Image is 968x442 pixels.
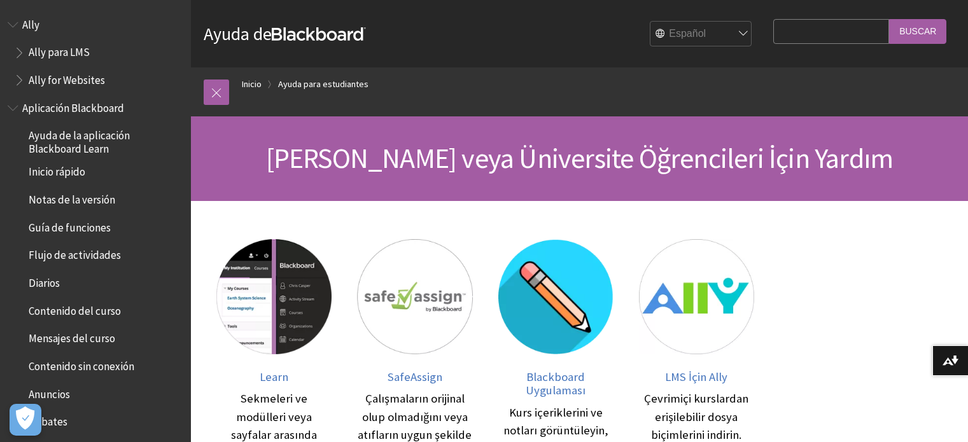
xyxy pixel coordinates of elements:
span: Aplicación Blackboard [22,97,124,114]
span: Ayuda de la aplicación Blackboard Learn [29,125,182,155]
span: Ally for Websites [29,69,105,86]
span: Flujo de actividades [29,245,121,262]
span: Contenido sin conexión [29,356,134,373]
a: Inicio [242,76,262,92]
span: Blackboard Uygulaması [526,369,586,398]
strong: Blackboard [272,27,366,41]
img: Blackboard Uygulaması [498,239,614,354]
select: Site Language Selector [650,22,752,47]
span: Debates [29,411,67,429]
span: Contenido del curso [29,300,121,317]
span: Ally [22,14,39,31]
span: SafeAssign [388,369,442,384]
span: Inicio rápido [29,162,85,179]
span: Guía de funciones [29,217,111,234]
span: Diarios [29,272,60,289]
nav: Book outline for Anthology Ally Help [8,14,183,91]
input: Buscar [889,19,946,44]
span: Learn [260,369,288,384]
button: Abrir preferencias [10,404,41,436]
a: Ayuda deBlackboard [204,22,366,45]
img: Learn [216,239,332,354]
span: Anuncios [29,383,70,401]
img: LMS İçin Ally [639,239,754,354]
img: SafeAssign [357,239,472,354]
span: [PERSON_NAME] veya Üniversite Öğrencileri İçin Yardım [266,141,894,176]
a: Ayuda para estudiantes [278,76,368,92]
span: LMS İçin Ally [665,369,727,384]
span: Mensajes del curso [29,328,115,345]
span: Notas de la versión [29,189,115,206]
span: Ally para LMS [29,42,90,59]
